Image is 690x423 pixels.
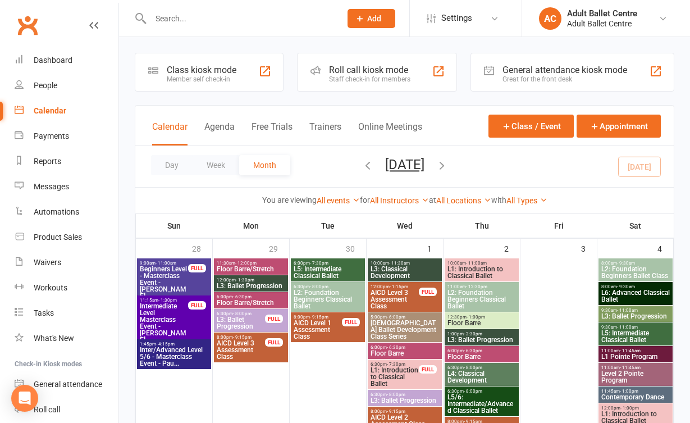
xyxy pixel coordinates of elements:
span: - 4:15pm [156,342,175,347]
span: - 8:00pm [464,389,482,394]
span: - 1:00pm [467,315,485,320]
span: - 1:30pm [158,298,177,303]
span: - 12:30pm [466,284,487,289]
th: Fri [520,214,597,238]
span: - 6:30pm [464,348,482,353]
div: FULL [419,365,437,374]
span: - 9:15pm [310,315,328,320]
span: Inter/Advanced Level 5/6 - Masterclass Event - Pau... [139,347,209,367]
span: L3: Ballet Progression [601,313,670,320]
span: L5: Intermediate Classical Ballet [293,266,363,279]
span: 10:00am [447,261,517,266]
div: FULL [188,264,206,272]
span: 11:00am [601,365,670,370]
span: 6:00pm [216,294,286,299]
span: 6:00pm [293,261,363,266]
a: General attendance kiosk mode [15,372,118,397]
a: Payments [15,124,118,149]
span: Intermediate Level Masterclass Event - [PERSON_NAME]... [139,303,189,343]
span: - 8:00pm [310,284,328,289]
a: Waivers [15,250,118,275]
span: Add [367,14,381,23]
span: AICD Level 3 Assessment Class [370,289,419,310]
a: People [15,73,118,98]
a: Automations [15,199,118,225]
button: Online Meetings [358,121,422,145]
span: Settings [441,6,472,31]
div: 4 [657,239,673,257]
a: Tasks [15,301,118,326]
div: Great for the front desk [502,75,627,83]
span: - 8:00pm [233,311,252,316]
strong: You are viewing [262,195,317,204]
div: General attendance [34,380,102,389]
span: 8:00pm [370,409,440,414]
span: - 8:00pm [464,365,482,370]
span: AICD Level 1 Assessment Class [293,320,342,340]
strong: with [491,195,506,204]
span: 6:00pm [370,345,440,350]
span: 1:00pm [447,331,517,336]
div: FULL [342,318,360,326]
span: L5: Intermediate Classical Ballet [601,330,670,343]
span: 6:30pm [370,392,440,397]
span: - 1:15pm [390,284,408,289]
th: Tue [290,214,367,238]
button: Trainers [309,121,341,145]
span: - 12:00pm [235,261,257,266]
span: - 7:30pm [387,362,405,367]
div: FULL [265,315,283,323]
span: Level 2 Pointe Program [601,370,670,384]
div: Open Intercom Messenger [11,385,38,412]
a: What's New [15,326,118,351]
span: - 11:00am [617,325,638,330]
div: AC [539,7,561,30]
span: - 9:30am [617,261,635,266]
div: 3 [581,239,597,257]
th: Wed [367,214,444,238]
button: Class / Event [488,115,574,138]
span: 12:30pm [447,315,517,320]
button: [DATE] [385,157,424,172]
span: - 11:00am [466,261,487,266]
div: 28 [192,239,212,257]
span: - 1:00pm [620,389,638,394]
button: Calendar [152,121,188,145]
div: Staff check-in for members [329,75,410,83]
div: 1 [427,239,443,257]
div: FULL [265,338,283,347]
span: 5:00pm [370,315,440,320]
span: - 6:30pm [387,345,405,350]
span: L2: Foundation Beginners Classical Ballet [447,289,517,310]
div: FULL [188,301,206,310]
div: Roll call [34,405,60,414]
div: Product Sales [34,233,82,242]
div: Workouts [34,283,67,292]
span: L1: Introduction to Classical Ballet [370,367,419,387]
div: Reports [34,157,61,166]
input: Search... [147,11,333,26]
span: 8:00am [601,284,670,289]
span: L3: Ballet Progression [447,336,517,343]
div: General attendance kiosk mode [502,65,627,75]
span: L3: Classical Development [370,266,440,279]
span: 8:00pm [293,315,342,320]
span: L3: Ballet Progression [216,316,266,330]
span: Floor Barre/Stretch [216,266,286,272]
th: Mon [213,214,290,238]
span: 8:00am [601,261,670,266]
div: Adult Ballet Centre [567,8,637,19]
span: - 11:45am [620,365,641,370]
span: - 11:00am [617,308,638,313]
div: Automations [34,207,79,216]
div: People [34,81,57,90]
a: Roll call [15,397,118,422]
span: - 2:30pm [464,331,482,336]
div: Adult Ballet Centre [567,19,637,29]
span: 1:45pm [139,342,209,347]
span: 6:30pm [447,389,517,394]
span: Floor Barre/Stretch [216,299,286,306]
span: 6:30pm [370,362,419,367]
div: Dashboard [34,56,72,65]
th: Sun [136,214,213,238]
